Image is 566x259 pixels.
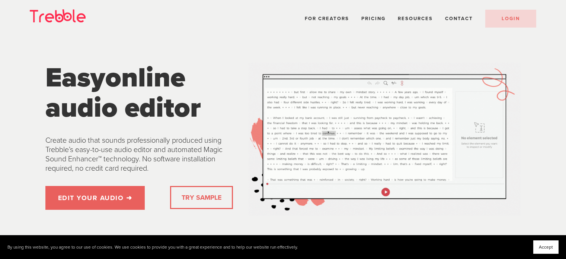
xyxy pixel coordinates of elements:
[445,16,473,22] a: Contact
[361,16,386,22] a: Pricing
[30,9,86,22] img: Trebble
[485,10,536,28] a: LOGIN
[533,240,559,254] button: Accept
[539,244,553,250] span: Accept
[45,186,145,210] a: EDIT YOUR AUDIO ➜
[45,136,236,173] p: Create audio that sounds professionally produced using Trebble’s easy-to-use audio editor and aut...
[398,16,433,22] span: Resources
[45,63,236,123] h1: online audio editor
[305,16,349,22] a: For Creators
[249,63,521,216] img: Trebble Audio Editor Demo Gif
[45,61,105,94] span: Easy
[179,190,224,205] a: TRY SAMPLE
[7,244,298,250] p: By using this website, you agree to our use of cookies. We use cookies to provide you with a grea...
[502,16,520,22] span: LOGIN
